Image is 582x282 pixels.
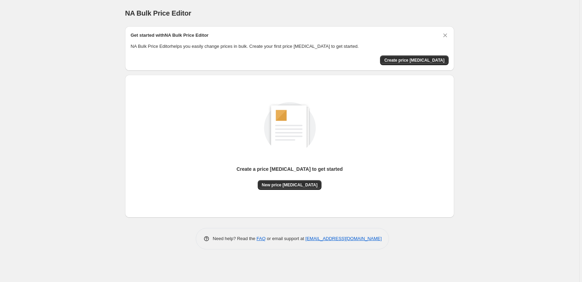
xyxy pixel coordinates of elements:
button: New price [MEDICAL_DATA] [258,180,322,190]
button: Dismiss card [442,32,449,39]
p: Create a price [MEDICAL_DATA] to get started [237,166,343,173]
span: or email support at [266,236,306,241]
span: Need help? Read the [213,236,257,241]
a: [EMAIL_ADDRESS][DOMAIN_NAME] [306,236,382,241]
p: NA Bulk Price Editor helps you easily change prices in bulk. Create your first price [MEDICAL_DAT... [131,43,449,50]
button: Create price change job [380,55,449,65]
span: Create price [MEDICAL_DATA] [384,58,444,63]
h2: Get started with NA Bulk Price Editor [131,32,209,39]
span: New price [MEDICAL_DATA] [262,182,318,188]
a: FAQ [257,236,266,241]
span: NA Bulk Price Editor [125,9,191,17]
